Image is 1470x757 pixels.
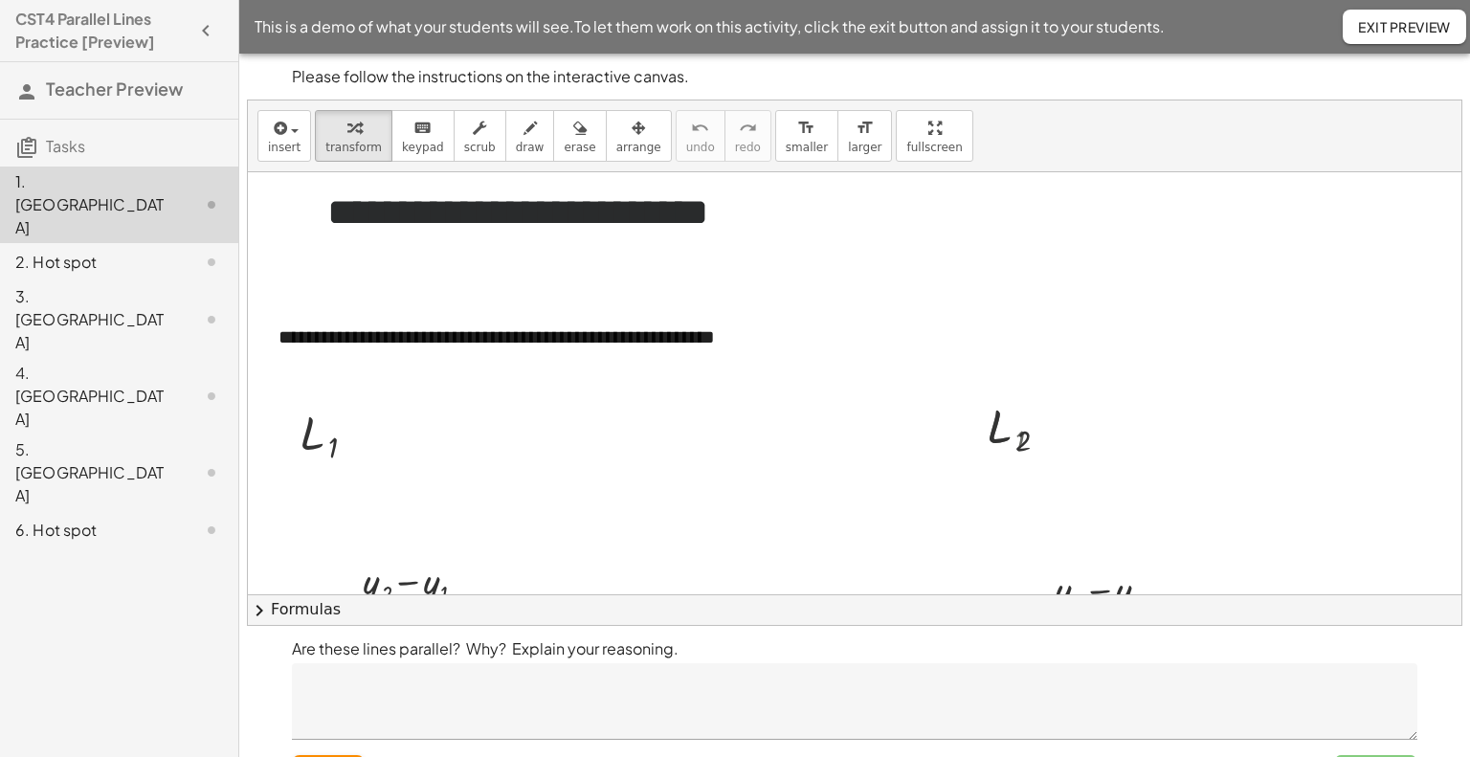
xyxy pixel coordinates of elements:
[248,599,271,622] span: chevron_right
[402,141,444,154] span: keypad
[200,308,223,331] i: Task not started.
[248,594,1461,625] button: chevron_rightFormulas
[686,141,715,154] span: undo
[454,110,506,162] button: scrub
[413,117,432,140] i: keyboard
[564,141,595,154] span: erase
[837,110,892,162] button: format_sizelarger
[735,141,761,154] span: redo
[200,461,223,484] i: Task not started.
[200,193,223,216] i: Task not started.
[325,141,382,154] span: transform
[505,110,555,162] button: draw
[1358,18,1451,35] span: Exit Preview
[15,362,169,431] div: 4. [GEOGRAPHIC_DATA]
[268,141,301,154] span: insert
[15,438,169,507] div: 5. [GEOGRAPHIC_DATA]
[724,110,771,162] button: redoredo
[676,110,725,162] button: undoundo
[46,136,85,156] span: Tasks
[15,170,169,239] div: 1. [GEOGRAPHIC_DATA]
[15,8,189,54] h4: CST4 Parallel Lines Practice [Preview]
[257,110,311,162] button: insert
[616,141,661,154] span: arrange
[896,110,972,162] button: fullscreen
[739,117,757,140] i: redo
[786,141,828,154] span: smaller
[15,519,169,542] div: 6. Hot spot
[553,110,606,162] button: erase
[15,251,169,274] div: 2. Hot spot
[848,141,881,154] span: larger
[315,110,392,162] button: transform
[691,117,709,140] i: undo
[200,385,223,408] i: Task not started.
[606,110,672,162] button: arrange
[906,141,962,154] span: fullscreen
[797,117,815,140] i: format_size
[516,141,545,154] span: draw
[200,251,223,274] i: Task not started.
[15,285,169,354] div: 3. [GEOGRAPHIC_DATA]
[292,637,1417,660] p: Are these lines parallel? Why? Explain your reasoning.
[292,65,1417,88] p: Please follow the instructions on the interactive canvas.
[464,141,496,154] span: scrub
[775,110,838,162] button: format_sizesmaller
[856,117,874,140] i: format_size
[46,78,183,100] span: Teacher Preview
[391,110,455,162] button: keyboardkeypad
[200,519,223,542] i: Task not started.
[255,15,1165,38] span: This is a demo of what your students will see. To let them work on this activity, click the exit ...
[1343,10,1466,44] button: Exit Preview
